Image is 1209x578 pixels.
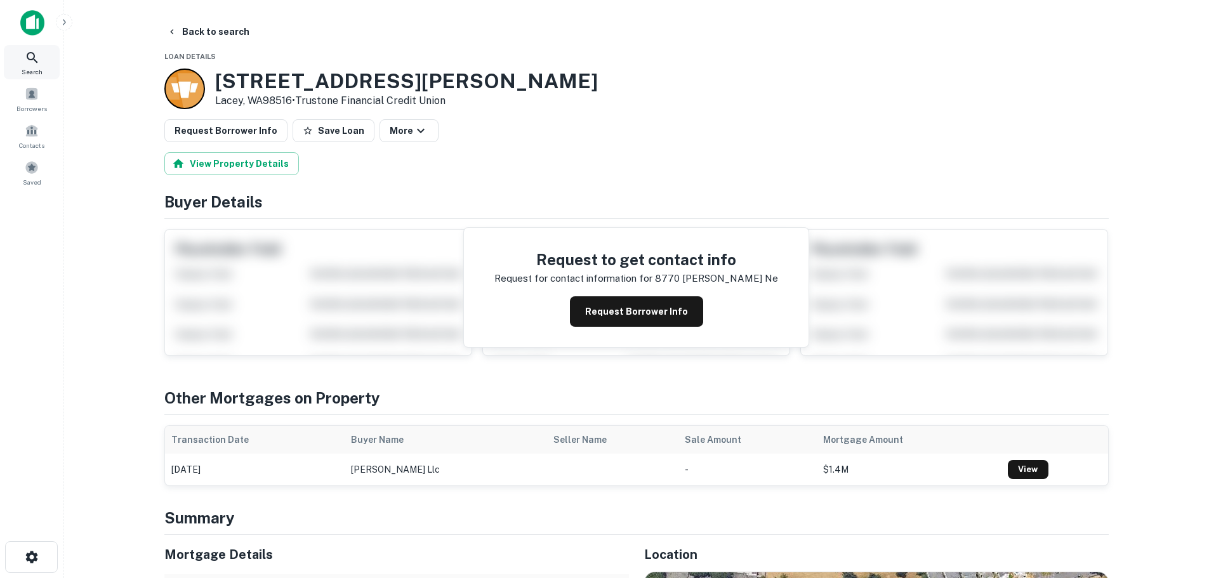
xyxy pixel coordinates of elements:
h5: Location [644,545,1109,564]
a: View [1008,460,1048,479]
th: Seller Name [547,426,678,454]
span: Loan Details [164,53,216,60]
a: Contacts [4,119,60,153]
button: Save Loan [293,119,374,142]
button: Request Borrower Info [164,119,287,142]
iframe: Chat Widget [1146,476,1209,537]
h4: Summary [164,506,1109,529]
button: More [380,119,439,142]
a: Saved [4,155,60,190]
button: Back to search [162,20,254,43]
th: Sale Amount [678,426,816,454]
h5: Mortgage Details [164,545,629,564]
td: $1.4M [817,454,1001,485]
p: 8770 [PERSON_NAME] ne [655,271,778,286]
h4: Other Mortgages on Property [164,386,1109,409]
img: capitalize-icon.png [20,10,44,36]
td: - [678,454,816,485]
span: Search [22,67,43,77]
th: Buyer Name [345,426,547,454]
td: [DATE] [165,454,345,485]
span: Contacts [19,140,44,150]
p: Lacey, WA98516 • [215,93,598,108]
p: Request for contact information for [494,271,652,286]
button: Request Borrower Info [570,296,703,327]
h3: [STREET_ADDRESS][PERSON_NAME] [215,69,598,93]
th: Mortgage Amount [817,426,1001,454]
th: Transaction Date [165,426,345,454]
h4: Request to get contact info [494,248,778,271]
span: Borrowers [17,103,47,114]
h4: Buyer Details [164,190,1109,213]
td: [PERSON_NAME] llc [345,454,547,485]
button: View Property Details [164,152,299,175]
a: Search [4,45,60,79]
span: Saved [23,177,41,187]
a: Borrowers [4,82,60,116]
a: Trustone Financial Credit Union [295,95,446,107]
